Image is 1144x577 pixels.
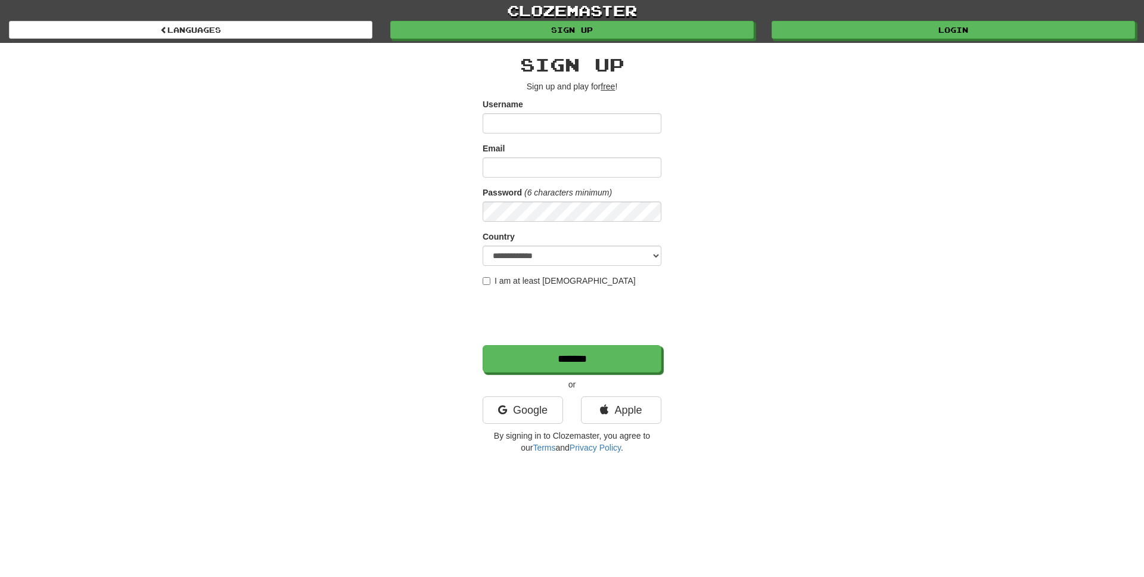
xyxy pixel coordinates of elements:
[483,55,661,75] h2: Sign up
[483,231,515,243] label: Country
[483,187,522,198] label: Password
[483,293,664,339] iframe: reCAPTCHA
[9,21,372,39] a: Languages
[483,80,661,92] p: Sign up and play for !
[524,188,612,197] em: (6 characters minimum)
[581,396,661,424] a: Apple
[390,21,754,39] a: Sign up
[483,396,563,424] a: Google
[483,277,490,285] input: I am at least [DEMOGRAPHIC_DATA]
[483,98,523,110] label: Username
[772,21,1135,39] a: Login
[570,443,621,452] a: Privacy Policy
[483,275,636,287] label: I am at least [DEMOGRAPHIC_DATA]
[533,443,555,452] a: Terms
[483,430,661,454] p: By signing in to Clozemaster, you agree to our and .
[601,82,615,91] u: free
[483,142,505,154] label: Email
[483,379,661,390] p: or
